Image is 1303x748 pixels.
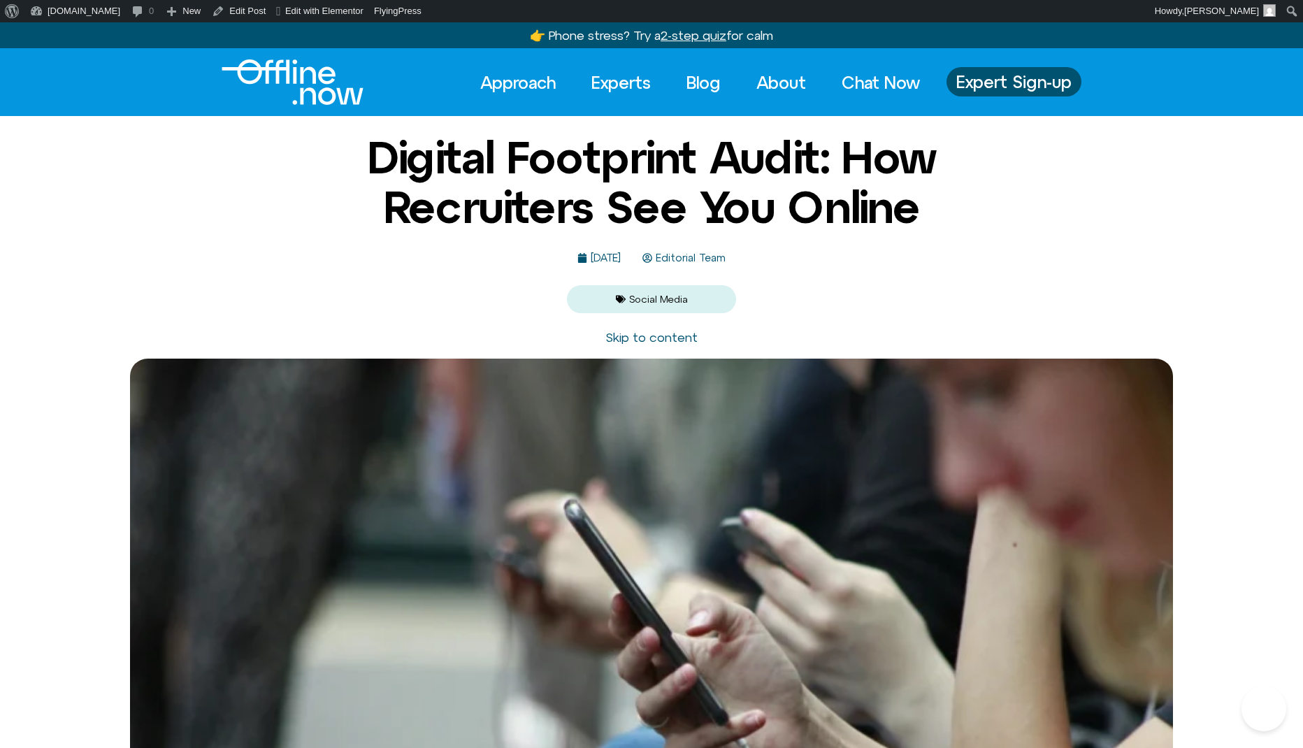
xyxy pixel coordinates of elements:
a: [DATE] [577,252,621,264]
a: Chat Now [829,67,933,98]
span: [PERSON_NAME] [1184,6,1259,16]
h1: Digital Footprint Audit: How Recruiters See You Online [312,133,991,231]
div: Logo [222,59,340,105]
a: Experts [579,67,663,98]
a: Skip to content [605,330,698,345]
nav: Menu [468,67,933,98]
u: 2-step quiz [661,28,726,43]
span: Editorial Team [652,252,726,264]
a: Blog [674,67,733,98]
a: About [744,67,819,98]
a: Social Media [629,294,688,305]
a: 👉 Phone stress? Try a2-step quizfor calm [530,28,773,43]
a: Editorial Team [642,252,726,264]
a: Expert Sign-up [946,67,1081,96]
a: Approach [468,67,568,98]
span: Expert Sign-up [956,73,1072,91]
img: Offline.Now logo in white. Text of the words offline.now with a line going through the "O" [222,59,363,105]
time: [DATE] [591,252,621,264]
iframe: Botpress [1241,686,1286,731]
span: Edit with Elementor [285,6,363,16]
